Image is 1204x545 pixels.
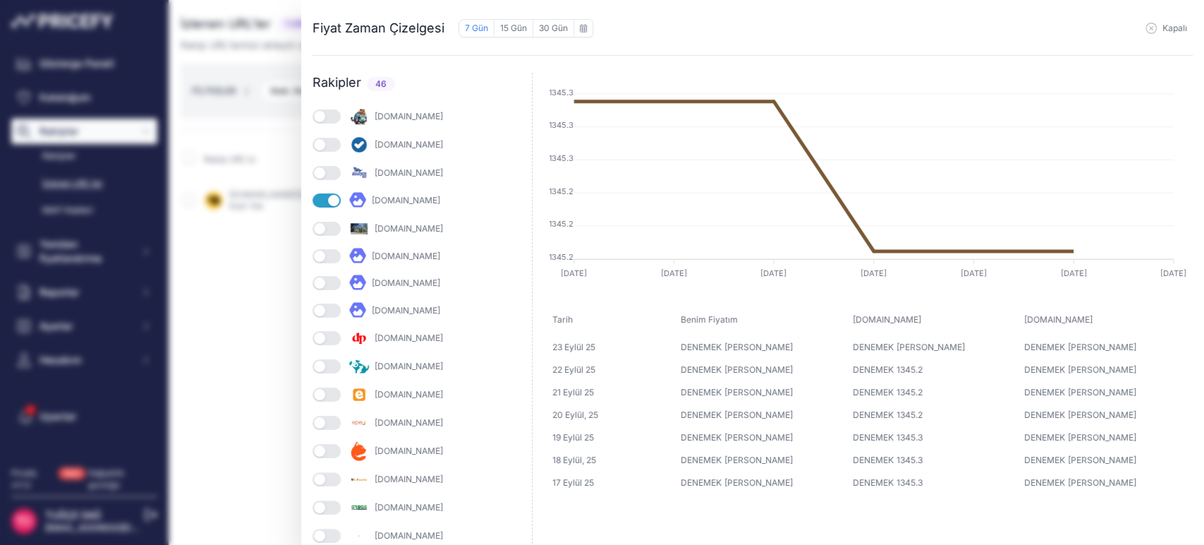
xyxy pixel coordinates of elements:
font: DENEMEK [1024,387,1065,397]
font: Kapalı [1162,23,1187,33]
button: 15 Gün [494,19,533,37]
font: 1345.2 [896,387,922,397]
font: [PERSON_NAME] [724,342,793,352]
font: [PERSON_NAME] [1068,409,1136,420]
font: 7 Gün [465,23,488,33]
tspan: 1345.2 [548,252,573,262]
button: 30 Gün [533,19,573,37]
font: [DOMAIN_NAME] [375,167,443,178]
tspan: [DATE] [1160,268,1186,278]
font: [DOMAIN_NAME] [372,195,440,205]
font: [DOMAIN_NAME] [375,417,443,428]
font: DENEMEK [681,387,722,397]
tspan: 1345.2 [548,219,573,229]
font: 1345.3 [896,477,922,488]
font: 20 Eylül, 25 [552,409,598,420]
font: [DOMAIN_NAME] [375,139,443,150]
font: 1345.3 [896,455,922,465]
font: [PERSON_NAME] [724,364,793,375]
font: [DOMAIN_NAME] [375,111,443,121]
font: [DOMAIN_NAME] [1024,314,1093,325]
font: Benim Fiyatım [681,314,738,325]
font: [PERSON_NAME] [1068,364,1136,375]
font: [DOMAIN_NAME] [375,333,443,343]
button: 7 Gün [458,19,494,37]
font: DENEMEK [852,432,893,443]
tspan: 1345.2 [548,186,573,196]
font: 18 Eylül, 25 [552,455,596,465]
font: [DOMAIN_NAME] [372,277,440,288]
font: 19 Eylül 25 [552,432,594,443]
font: [PERSON_NAME] [1068,477,1136,488]
tspan: 1345.3 [548,88,573,97]
font: [PERSON_NAME] [724,409,793,420]
font: 23 Eylül 25 [552,342,595,352]
font: [PERSON_NAME] [1068,455,1136,465]
font: [DOMAIN_NAME] [375,530,443,541]
font: DENEMEK [1024,455,1065,465]
font: 22 Eylül 25 [552,364,595,375]
font: 1345.2 [896,409,922,420]
font: DENEMEK [852,342,893,352]
font: [PERSON_NAME] [1068,387,1136,397]
font: [DOMAIN_NAME] [375,502,443,513]
font: [PERSON_NAME] [724,455,793,465]
font: [DOMAIN_NAME] [375,223,443,234]
font: DENEMEK [852,387,893,397]
font: DENEMEK [681,432,722,443]
font: 1345.2 [896,364,922,375]
font: 30 Gün [539,23,568,33]
font: [DOMAIN_NAME] [375,474,443,484]
font: DENEMEK [681,477,722,488]
tspan: [DATE] [760,268,786,278]
tspan: 1345.3 [548,153,573,163]
font: [DOMAIN_NAME] [852,314,920,325]
font: [DOMAIN_NAME] [375,389,443,400]
font: DENEMEK [681,364,722,375]
tspan: [DATE] [861,268,887,278]
font: 17 Eylül 25 [552,477,594,488]
font: DENEMEK [852,477,893,488]
font: [PERSON_NAME] [724,387,793,397]
font: [DOMAIN_NAME] [372,251,440,261]
font: Rakipler [312,75,361,90]
font: DENEMEK [852,364,893,375]
font: [PERSON_NAME] [896,342,964,352]
font: [PERSON_NAME] [724,432,793,443]
font: DENEMEK [1024,342,1065,352]
tspan: 1345.3 [548,120,573,130]
font: [PERSON_NAME] [1068,342,1136,352]
font: Fiyat Zaman Çizelgesi [312,20,444,35]
font: [PERSON_NAME] [1068,432,1136,443]
font: [DOMAIN_NAME] [372,305,440,316]
font: [PERSON_NAME] [724,477,793,488]
font: DENEMEK [852,409,893,420]
font: DENEMEK [1024,409,1065,420]
font: DENEMEK [681,409,722,420]
font: DENEMEK [1024,432,1065,443]
font: 15 Gün [500,23,527,33]
font: [DOMAIN_NAME] [375,445,443,456]
font: Tarih [552,314,573,325]
font: DENEMEK [681,455,722,465]
tspan: [DATE] [960,268,986,278]
font: [DOMAIN_NAME] [375,361,443,371]
font: 21 Eylül 25 [552,387,594,397]
font: DENEMEK [852,455,893,465]
font: DENEMEK [1024,477,1065,488]
tspan: [DATE] [661,268,687,278]
font: DENEMEK [1024,364,1065,375]
font: 46 [375,78,387,89]
font: 1345.3 [896,432,922,443]
tspan: [DATE] [1060,268,1086,278]
button: Kapalı [1145,23,1187,34]
font: DENEMEK [681,342,722,352]
tspan: [DATE] [561,268,587,278]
